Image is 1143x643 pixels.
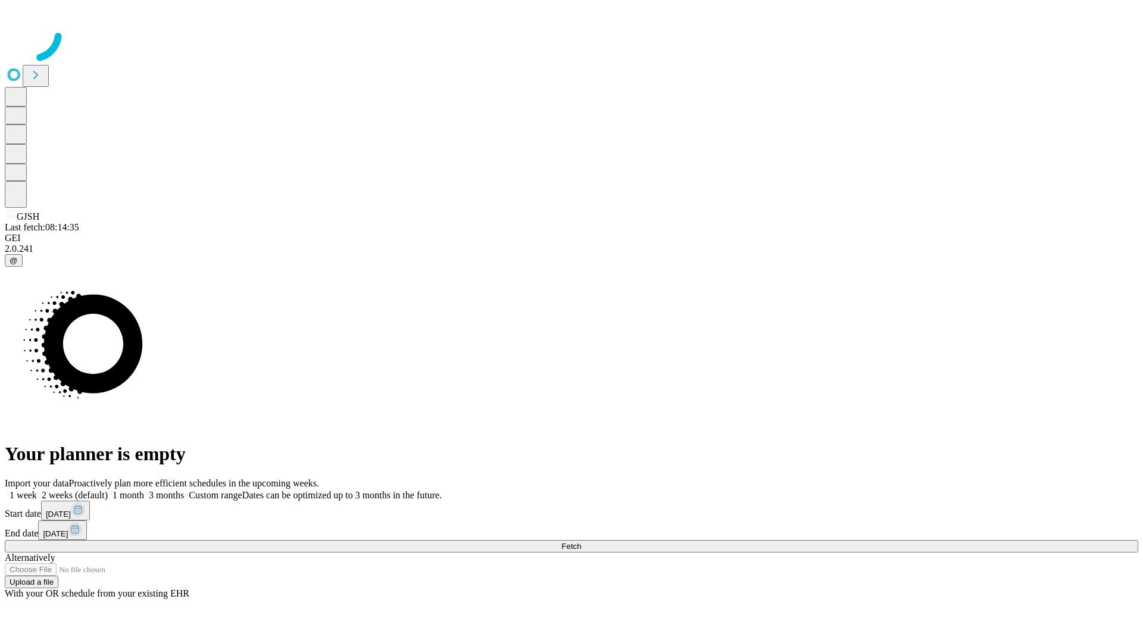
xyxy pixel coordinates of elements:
[5,244,1138,254] div: 2.0.241
[5,540,1138,553] button: Fetch
[5,222,79,232] span: Last fetch: 08:14:35
[17,211,39,221] span: GJSH
[149,490,184,500] span: 3 months
[189,490,242,500] span: Custom range
[561,542,581,551] span: Fetch
[113,490,144,500] span: 1 month
[5,478,69,488] span: Import your data
[5,588,189,598] span: With your OR schedule from your existing EHR
[46,510,71,519] span: [DATE]
[38,520,87,540] button: [DATE]
[69,478,319,488] span: Proactively plan more efficient schedules in the upcoming weeks.
[5,576,58,588] button: Upload a file
[42,490,108,500] span: 2 weeks (default)
[41,501,90,520] button: [DATE]
[10,490,37,500] span: 1 week
[5,233,1138,244] div: GEI
[242,490,442,500] span: Dates can be optimized up to 3 months in the future.
[5,443,1138,465] h1: Your planner is empty
[10,256,18,265] span: @
[5,501,1138,520] div: Start date
[5,553,55,563] span: Alternatively
[5,254,23,267] button: @
[5,520,1138,540] div: End date
[43,529,68,538] span: [DATE]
